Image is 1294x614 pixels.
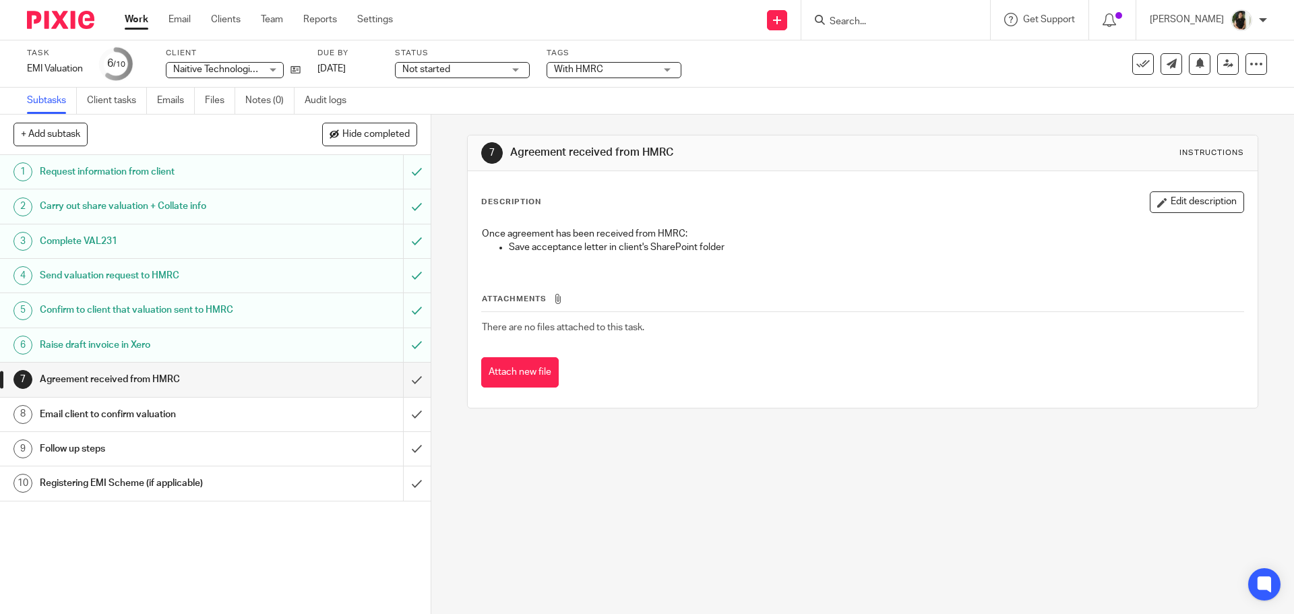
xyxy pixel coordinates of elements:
a: Reports [303,13,337,26]
div: 1 [13,162,32,181]
p: Once agreement has been received from HMRC: [482,227,1243,241]
h1: Agreement received from HMRC [40,369,273,390]
div: 9 [13,439,32,458]
div: 6 [107,56,125,71]
div: 5 [13,301,32,320]
h1: Raise draft invoice in Xero [40,335,273,355]
a: Files [205,88,235,114]
div: 10 [13,474,32,493]
span: [DATE] [317,64,346,73]
button: Edit description [1150,191,1244,213]
p: Save acceptance letter in client's SharePoint folder [509,241,1243,254]
button: Hide completed [322,123,417,146]
span: Hide completed [342,129,410,140]
h1: Complete VAL231 [40,231,273,251]
span: With HMRC [554,65,603,74]
span: There are no files attached to this task. [482,323,644,332]
label: Tags [547,48,681,59]
img: Janice%20Tang.jpeg [1231,9,1252,31]
h1: Email client to confirm valuation [40,404,273,425]
div: 3 [13,232,32,251]
button: Attach new file [481,357,559,388]
div: 7 [13,370,32,389]
h1: Agreement received from HMRC [510,146,892,160]
div: Instructions [1179,148,1244,158]
div: 6 [13,336,32,355]
label: Due by [317,48,378,59]
h1: Send valuation request to HMRC [40,266,273,286]
div: 7 [481,142,503,164]
a: Team [261,13,283,26]
span: Not started [402,65,450,74]
div: 4 [13,266,32,285]
a: Audit logs [305,88,357,114]
span: Attachments [482,295,547,303]
small: /10 [113,61,125,68]
h1: Carry out share valuation + Collate info [40,196,273,216]
a: Subtasks [27,88,77,114]
img: Pixie [27,11,94,29]
label: Client [166,48,301,59]
a: Emails [157,88,195,114]
h1: Confirm to client that valuation sent to HMRC [40,300,273,320]
div: 8 [13,405,32,424]
a: Work [125,13,148,26]
h1: Registering EMI Scheme (if applicable) [40,473,273,493]
label: Task [27,48,83,59]
div: EMI Valuation [27,62,83,75]
h1: Request information from client [40,162,273,182]
a: Notes (0) [245,88,295,114]
label: Status [395,48,530,59]
button: + Add subtask [13,123,88,146]
a: Clients [211,13,241,26]
a: Settings [357,13,393,26]
div: 2 [13,197,32,216]
h1: Follow up steps [40,439,273,459]
a: Client tasks [87,88,147,114]
p: Description [481,197,541,208]
a: Email [168,13,191,26]
span: Naitive Technologies Limited [173,65,294,74]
